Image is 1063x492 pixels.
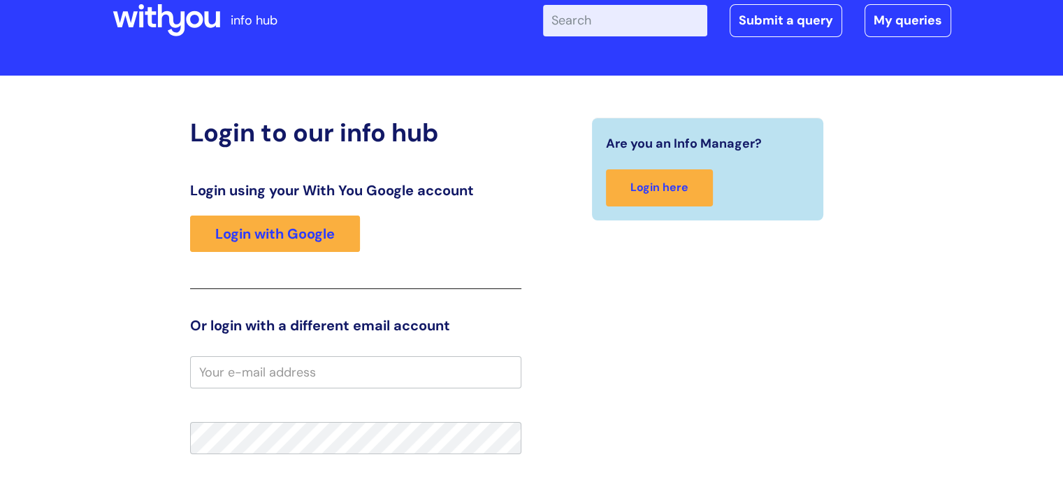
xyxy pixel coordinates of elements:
[543,5,707,36] input: Search
[606,132,762,155] span: Are you an Info Manager?
[190,118,521,148] h2: Login to our info hub
[865,4,951,36] a: My queries
[231,9,277,31] p: info hub
[190,356,521,388] input: Your e-mail address
[190,317,521,334] h3: Or login with a different email account
[606,169,713,206] a: Login here
[190,216,360,252] a: Login with Google
[730,4,842,36] a: Submit a query
[190,182,521,199] h3: Login using your With You Google account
